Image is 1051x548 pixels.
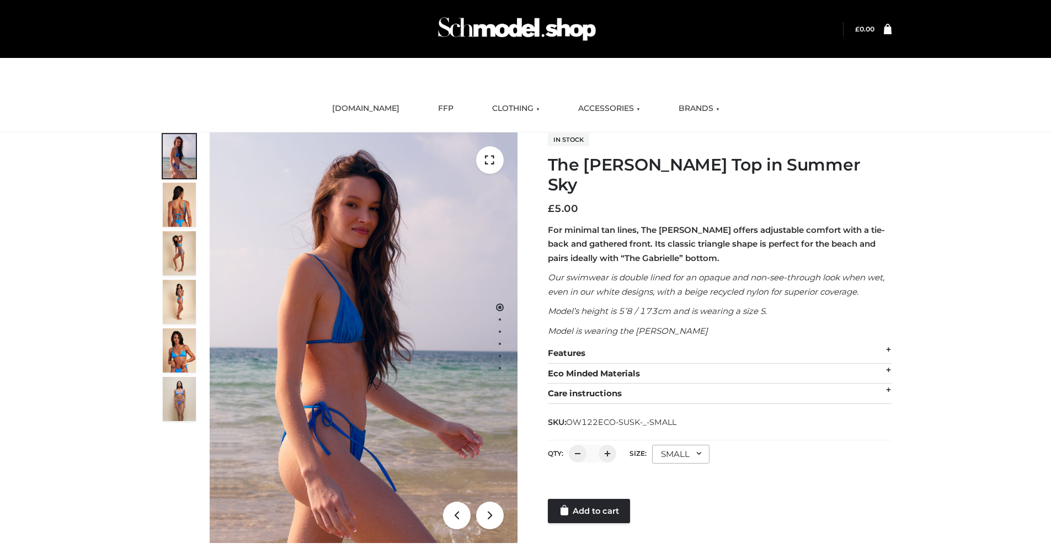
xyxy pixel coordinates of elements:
[163,377,196,421] img: SSVC.jpg
[548,203,578,215] bdi: 5.00
[163,280,196,324] img: 3.Alex-top_CN-1-1-2.jpg
[324,97,408,121] a: [DOMAIN_NAME]
[855,25,874,33] a: £0.00
[163,183,196,227] img: 5.Alex-top_CN-1-1_1-1.jpg
[548,155,892,195] h1: The [PERSON_NAME] Top in Summer Sky
[629,449,647,457] label: Size:
[548,384,892,404] div: Care instructions
[548,203,554,215] span: £
[548,272,884,297] em: Our swimwear is double lined for an opaque and non-see-through look when wet, even in our white d...
[210,132,518,543] img: 1.Alex-top_SS-1_4464b1e7-c2c9-4e4b-a62c-58381cd673c0 (1)
[570,97,648,121] a: ACCESSORIES
[163,134,196,178] img: 1.Alex-top_SS-1_4464b1e7-c2c9-4e4b-a62c-58381cd673c0-1.jpg
[670,97,728,121] a: BRANDS
[548,326,708,336] em: Model is wearing the [PERSON_NAME]
[163,328,196,373] img: 2.Alex-top_CN-1-1-2.jpg
[548,133,589,146] span: In stock
[484,97,548,121] a: CLOTHING
[548,364,892,384] div: Eco Minded Materials
[548,225,885,263] strong: For minimal tan lines, The [PERSON_NAME] offers adjustable comfort with a tie-back and gathered f...
[566,417,676,427] span: OW122ECO-SUSK-_-SMALL
[548,416,677,429] span: SKU:
[652,445,709,464] div: SMALL
[434,7,600,51] img: Schmodel Admin 964
[855,25,874,33] bdi: 0.00
[163,231,196,275] img: 4.Alex-top_CN-1-1-2.jpg
[548,306,767,316] em: Model’s height is 5’8 / 173cm and is wearing a size S.
[430,97,462,121] a: FFP
[855,25,860,33] span: £
[548,449,563,457] label: QTY:
[548,499,630,523] a: Add to cart
[548,343,892,364] div: Features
